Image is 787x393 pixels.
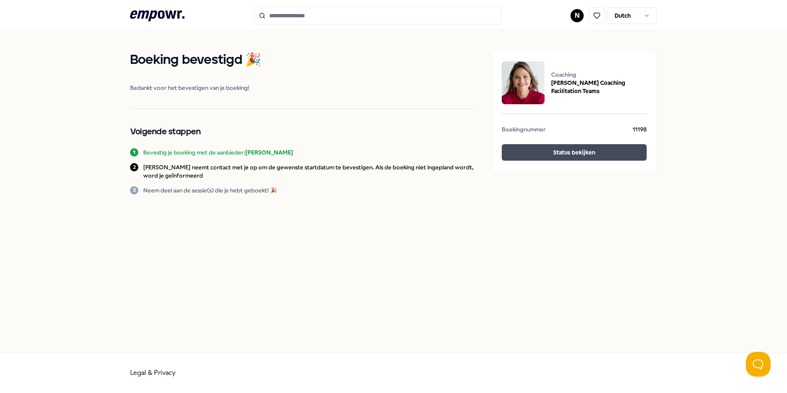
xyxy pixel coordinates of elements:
p: [PERSON_NAME] neemt contact met je op om de gewenste startdatum te bevestigen. Als de boeking nie... [143,163,475,180]
p: Neem deel aan de sessie(s) die je hebt geboekt! 🎉 [143,186,277,194]
a: Status bekijken [502,144,647,163]
iframe: Help Scout Beacon - Open [746,352,771,377]
b: [PERSON_NAME] [245,149,293,156]
h2: Volgende stappen [130,125,475,138]
img: package image [502,61,545,104]
span: Bedankt voor het bevestigen van je boeking! [130,84,475,92]
span: [PERSON_NAME] Coaching Facilitation Teams [551,79,647,95]
div: 2 [130,163,138,171]
button: Status bekijken [502,144,647,161]
a: Legal & Privacy [130,369,176,377]
div: 1 [130,148,138,157]
span: 11198 [633,125,647,136]
h1: Boeking bevestigd 🎉 [130,50,475,70]
span: Coaching [551,70,647,79]
div: 3 [130,186,138,194]
button: N [570,9,584,22]
p: Bevestig je boeking met de aanbieder: [143,148,293,157]
span: Boekingnummer [502,125,546,136]
input: Search for products, categories or subcategories [254,7,501,25]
